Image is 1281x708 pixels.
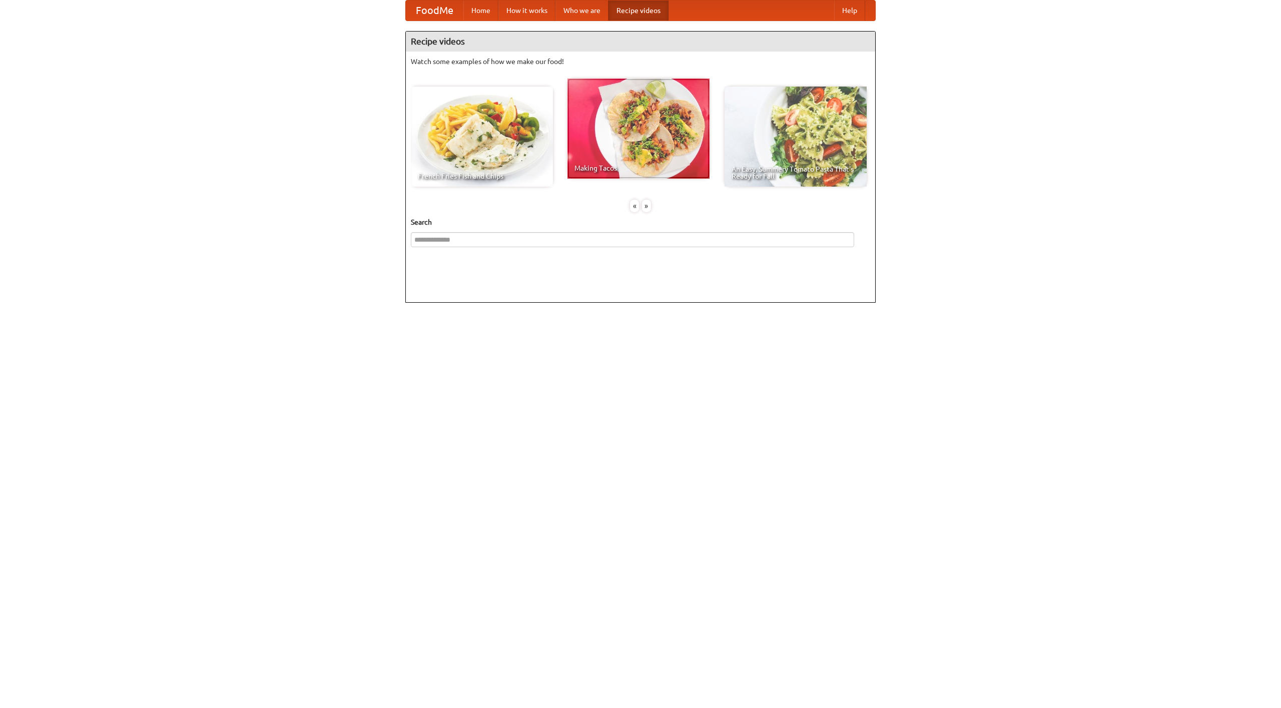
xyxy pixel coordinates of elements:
[555,1,608,21] a: Who we are
[834,1,865,21] a: Help
[406,32,875,52] h4: Recipe videos
[725,87,867,187] a: An Easy, Summery Tomato Pasta That's Ready for Fall
[574,165,703,172] span: Making Tacos
[567,79,710,179] a: Making Tacos
[418,173,546,180] span: French Fries Fish and Chips
[498,1,555,21] a: How it works
[411,87,553,187] a: French Fries Fish and Chips
[463,1,498,21] a: Home
[732,166,860,180] span: An Easy, Summery Tomato Pasta That's Ready for Fall
[608,1,669,21] a: Recipe videos
[642,200,651,212] div: »
[411,57,870,67] p: Watch some examples of how we make our food!
[406,1,463,21] a: FoodMe
[411,217,870,227] h5: Search
[630,200,639,212] div: «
